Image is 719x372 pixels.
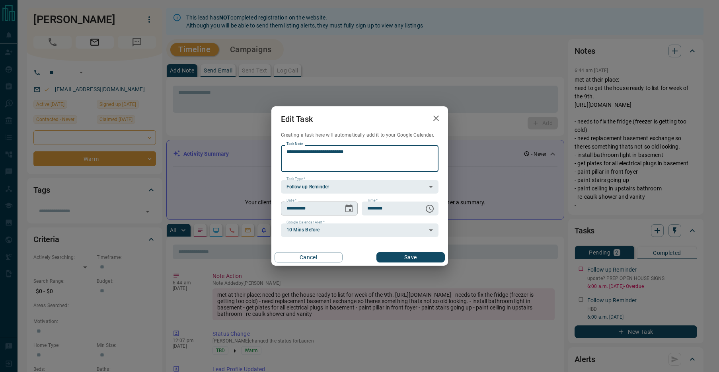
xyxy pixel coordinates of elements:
label: Time [367,198,378,203]
label: Task Type [286,176,305,182]
div: 10 Mins Before [281,223,438,237]
label: Date [286,198,296,203]
h2: Edit Task [271,106,322,132]
button: Cancel [275,252,343,262]
label: Task Note [286,141,303,147]
label: Google Calendar Alert [286,220,325,225]
button: Choose date, selected date is Sep 12, 2025 [341,201,357,217]
button: Save [376,252,444,262]
button: Choose time, selected time is 6:00 AM [422,201,438,217]
div: Follow up Reminder [281,180,438,194]
p: Creating a task here will automatically add it to your Google Calendar. [281,132,438,139]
